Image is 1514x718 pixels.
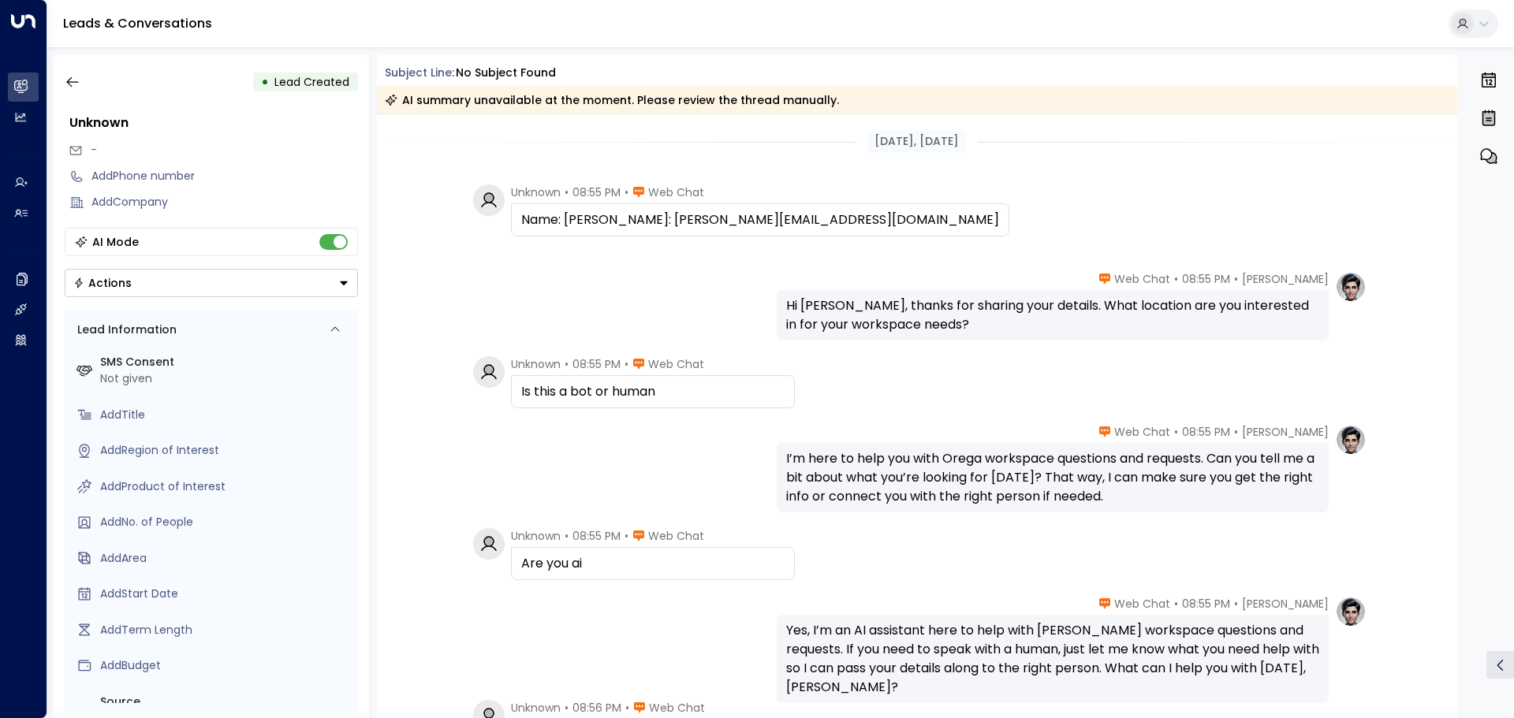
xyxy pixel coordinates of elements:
img: profile-logo.png [1335,596,1367,627]
span: • [565,356,569,372]
div: Actions [73,276,132,290]
div: Yes, I’m an AI assistant here to help with [PERSON_NAME] workspace questions and requests. If you... [786,621,1319,697]
div: AddPhone number [91,168,358,184]
span: 08:55 PM [1182,271,1230,287]
div: Button group with a nested menu [65,269,358,297]
div: AddStart Date [100,586,352,602]
span: • [1234,271,1238,287]
span: • [625,356,628,372]
div: Hi [PERSON_NAME], thanks for sharing your details. What location are you interested in for your w... [786,296,1319,334]
span: Web Chat [649,700,705,716]
div: Name: [PERSON_NAME]: [PERSON_NAME][EMAIL_ADDRESS][DOMAIN_NAME] [521,210,999,229]
span: • [565,700,569,716]
div: Are you ai [521,554,785,573]
span: • [1174,271,1178,287]
div: AI Mode [92,234,139,250]
span: [PERSON_NAME] [1242,424,1329,440]
span: [PERSON_NAME] [1242,596,1329,612]
div: I’m here to help you with Orega workspace questions and requests. Can you tell me a bit about wha... [786,449,1319,506]
div: AddBudget [100,657,352,674]
div: Is this a bot or human [521,382,785,401]
span: • [1174,424,1178,440]
div: Unknown [69,113,358,132]
span: Unknown [511,528,561,544]
span: Web Chat [1114,596,1170,612]
div: Lead Information [72,322,177,338]
label: Source [100,694,352,710]
span: 08:55 PM [1182,424,1230,440]
div: AddProduct of Interest [100,478,352,495]
div: AddArea [100,550,352,567]
div: AddNo. of People [100,514,352,530]
span: Web Chat [648,184,704,200]
span: 08:55 PM [1182,596,1230,612]
span: [PERSON_NAME] [1242,271,1329,287]
button: Actions [65,269,358,297]
span: Web Chat [648,356,704,372]
span: 08:55 PM [572,528,621,544]
span: 08:56 PM [572,700,621,716]
span: • [625,700,629,716]
div: No subject found [456,65,556,81]
img: profile-logo.png [1335,424,1367,456]
span: - [91,142,97,158]
span: • [565,528,569,544]
span: • [565,184,569,200]
img: profile-logo.png [1335,271,1367,303]
span: 08:55 PM [572,356,621,372]
span: Unknown [511,184,561,200]
span: • [1174,596,1178,612]
span: Unknown [511,700,561,716]
span: Lead Created [274,74,349,90]
div: AddTitle [100,407,352,423]
div: [DATE], [DATE] [868,130,965,153]
div: • [261,68,269,96]
span: Web Chat [1114,271,1170,287]
span: Web Chat [1114,424,1170,440]
span: • [625,184,628,200]
span: • [1234,596,1238,612]
label: SMS Consent [100,354,352,370]
div: AI summary unavailable at the moment. Please review the thread manually. [385,92,839,108]
span: Subject Line: [385,65,454,80]
div: AddCompany [91,194,358,210]
span: • [1234,424,1238,440]
a: Leads & Conversations [63,14,212,32]
div: AddTerm Length [100,622,352,638]
div: Not given [100,370,352,387]
span: • [625,528,628,544]
div: AddRegion of Interest [100,442,352,459]
span: 08:55 PM [572,184,621,200]
span: Web Chat [648,528,704,544]
span: Unknown [511,356,561,372]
